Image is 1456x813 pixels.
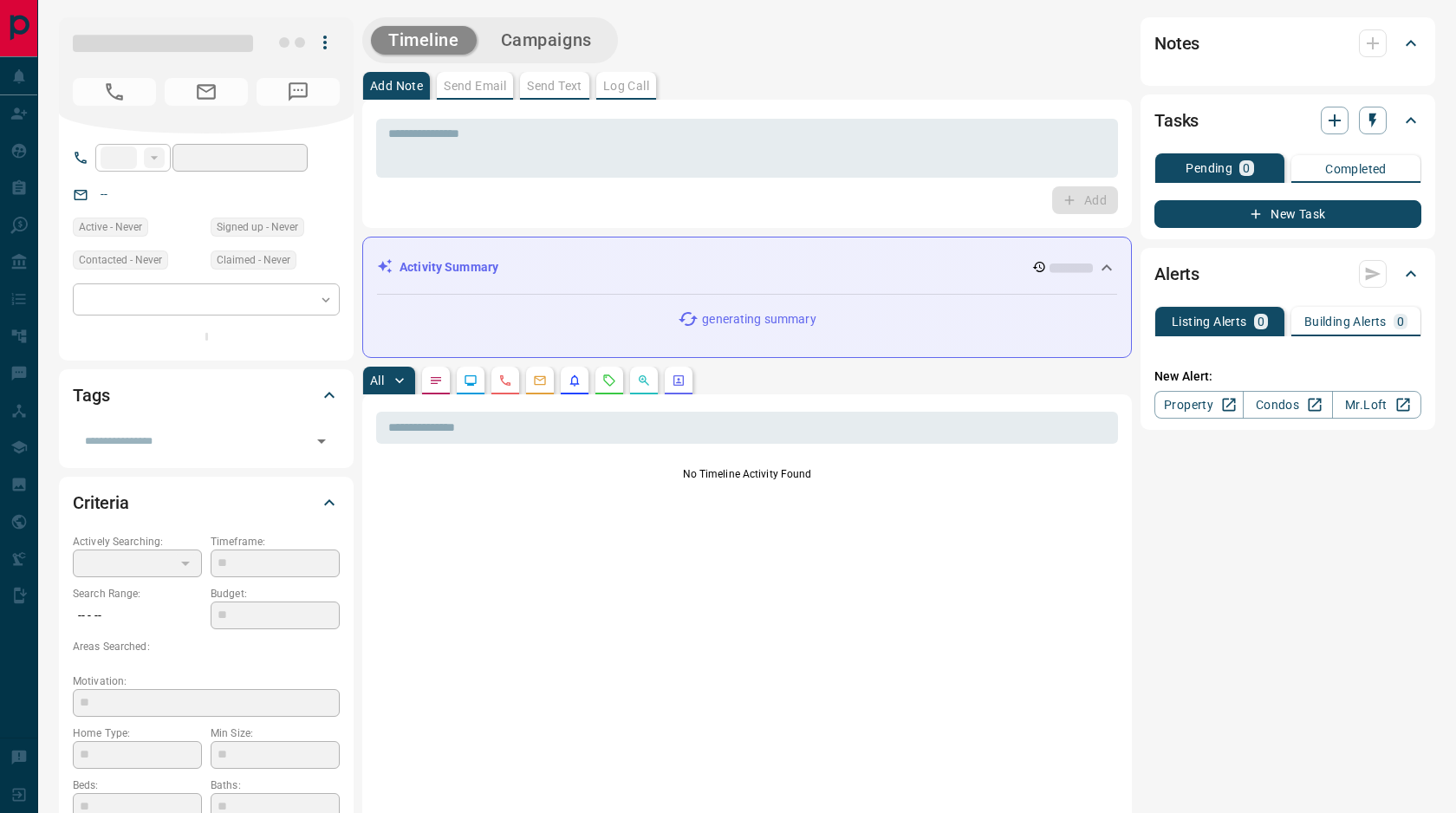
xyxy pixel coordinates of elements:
span: Claimed - Never [217,251,290,269]
h2: Notes [1154,29,1199,57]
span: No Email [165,78,248,106]
svg: Calls [498,374,512,387]
span: No Number [73,78,156,106]
svg: Notes [429,374,443,387]
p: 0 [1397,315,1404,328]
p: generating summary [702,310,816,328]
h2: Tags [73,381,109,409]
span: Signed up - Never [217,218,298,236]
p: 0 [1258,315,1264,328]
div: Alerts [1154,253,1421,295]
p: Actively Searching: [73,534,202,550]
p: Timeframe: [211,534,340,550]
button: Campaigns [484,26,609,55]
span: Active - Never [79,218,142,236]
a: Property [1154,391,1244,419]
div: Activity Summary [377,251,1117,283]
span: No Number [257,78,340,106]
a: -- [101,187,107,201]
p: Motivation: [73,673,340,689]
h2: Tasks [1154,107,1199,134]
button: New Task [1154,200,1421,228]
p: Building Alerts [1304,315,1387,328]
p: Baths: [211,777,340,793]
p: Activity Summary [400,258,498,276]
p: Min Size: [211,725,340,741]
p: Listing Alerts [1172,315,1247,328]
p: Completed [1325,163,1387,175]
svg: Listing Alerts [568,374,582,387]
svg: Lead Browsing Activity [464,374,478,387]
p: Add Note [370,80,423,92]
p: All [370,374,384,387]
p: 0 [1243,162,1250,174]
a: Mr.Loft [1332,391,1421,419]
p: -- - -- [73,602,202,630]
p: Search Range: [73,586,202,602]
svg: Opportunities [637,374,651,387]
p: Areas Searched: [73,639,340,654]
div: Notes [1154,23,1421,64]
p: Home Type: [73,725,202,741]
button: Timeline [371,26,477,55]
div: Tags [73,374,340,416]
a: Condos [1243,391,1332,419]
h2: Alerts [1154,260,1199,288]
h2: Criteria [73,489,129,517]
svg: Requests [602,374,616,387]
p: Pending [1186,162,1232,174]
button: Open [309,429,334,453]
p: Budget: [211,586,340,602]
div: Tasks [1154,100,1421,141]
p: Beds: [73,777,202,793]
span: Contacted - Never [79,251,162,269]
div: Criteria [73,482,340,524]
p: No Timeline Activity Found [376,466,1118,482]
svg: Agent Actions [672,374,686,387]
p: New Alert: [1154,367,1421,386]
svg: Emails [533,374,547,387]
